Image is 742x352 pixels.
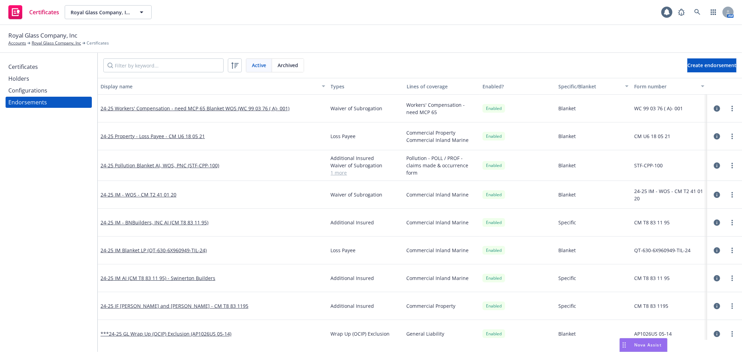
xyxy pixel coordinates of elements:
span: Loss Payee [331,247,401,254]
a: 24-25 IM AI (CM T8 83 11 95) - Swinerton Builders [101,275,215,281]
span: Royal Glass Company, Inc [8,31,77,40]
a: more [728,218,736,227]
a: ***24-25 GL Wrap Up (OCIP) Exclusion (AP1026US 05-14) [101,330,231,337]
div: Configurations [8,85,47,96]
a: Certificates [6,2,62,22]
span: Nova Assist [634,342,662,348]
div: Drag to move [620,338,629,352]
span: Create endorsement [687,62,736,69]
a: 24-25 IF [PERSON_NAME] and [PERSON_NAME] - CM T8 83 1195 [101,303,248,309]
div: Form number [634,83,697,90]
div: Enabled [482,274,505,282]
button: Lines of coverage [404,78,480,95]
div: Specific [556,264,631,292]
a: 24-25 Workers' Compensation - need MCP 65 Blanket WOS (WC 99 03 76 ( A)- 001) [101,105,289,112]
div: Endorsements [8,97,47,108]
span: Certificates [29,9,59,15]
a: Holders [6,73,92,84]
div: 24-25 IM - WOS - CM T2 41 01 20 [631,181,707,209]
span: Certificates [87,40,109,46]
a: 1 more [331,169,401,176]
span: Wrap Up (OCIP) Exclusion [331,330,401,337]
div: Enabled [482,190,505,199]
div: Blanket [556,181,631,209]
a: Accounts [8,40,26,46]
div: Blanket [556,320,631,348]
span: Commercial Property [407,302,477,310]
a: more [728,191,736,199]
a: more [728,274,736,282]
div: Lines of coverage [407,83,477,90]
span: Additional Insured [331,274,401,282]
span: Commercial Property [407,129,477,136]
div: Enabled [482,302,505,310]
span: Commercial Inland Marine [407,219,477,226]
span: Workers' Compensation - need MCP 65 [407,101,477,116]
span: General Liability [407,330,477,337]
div: Specific [556,292,631,320]
div: CM U6 18 05 21 [631,122,707,150]
div: Blanket [556,237,631,264]
span: Commercial Inland Marine [407,136,477,144]
a: Report a Bug [675,5,688,19]
a: more [728,330,736,338]
span: Pollution - POLL / PROF - claims made & occurrence form [407,154,477,176]
span: Royal Glass Company, Inc [71,9,131,16]
a: Configurations [6,85,92,96]
div: CM T8 83 1195 [631,292,707,320]
a: 24-25 IM - WOS - CM T2 41 01 20 [101,191,176,198]
span: Additional Insured [331,219,401,226]
a: Endorsements [6,97,92,108]
span: Waiver of Subrogation [331,162,401,169]
div: Enabled [482,246,505,255]
div: Enabled [482,132,505,141]
a: more [728,132,736,141]
span: Additional Insured [331,302,401,310]
div: AP1026US 05-14 [631,320,707,348]
span: Additional Insured [331,154,401,162]
a: more [728,302,736,310]
div: QT-630-6X960949-TIL-24 [631,237,707,264]
a: more [728,246,736,255]
div: STF-CPP-100 [631,150,707,181]
div: Types [331,83,401,90]
button: Nova Assist [620,338,668,352]
span: Loss Payee [331,133,401,140]
a: Royal Glass Company, Inc [32,40,81,46]
button: Display name [98,78,328,95]
div: Blanket [556,150,631,181]
a: more [728,104,736,113]
div: CM T8 83 11 95 [631,264,707,292]
div: Holders [8,73,29,84]
div: CM T8 83 11 95 [631,209,707,237]
span: Active [252,62,266,69]
button: Royal Glass Company, Inc [65,5,152,19]
a: 24-25 Pollution Blanket AI, WOS, PNC (STF-CPP-100) [101,162,219,169]
input: Filter by keyword... [103,58,224,72]
span: Commercial Inland Marine [407,191,477,198]
a: more [728,161,736,170]
button: Form number [631,78,707,95]
div: Enabled [482,161,505,170]
a: Switch app [707,5,720,19]
a: 24-25 Property - Loss Payee - CM U6 18 05 21 [101,133,205,139]
div: Blanket [556,122,631,150]
div: Blanket [556,95,631,122]
div: Enabled [482,218,505,227]
div: Enabled [482,104,505,113]
div: WC 99 03 76 ( A)- 001 [631,95,707,122]
a: Certificates [6,61,92,72]
a: Search [691,5,704,19]
span: Commercial Inland Marine [407,247,477,254]
div: Display name [101,83,318,90]
a: 24-25 IM - BNBuilders, INC AI (CM T8 83 11 95) [101,219,208,226]
button: Types [328,78,404,95]
div: Certificates [8,61,38,72]
div: Specific/Blanket [558,83,621,90]
div: Enabled [482,329,505,338]
span: Waiver of Subrogation [331,105,401,112]
span: Waiver of Subrogation [331,191,401,198]
div: Specific [556,209,631,237]
button: Enabled? [480,78,556,95]
button: Specific/Blanket [556,78,631,95]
